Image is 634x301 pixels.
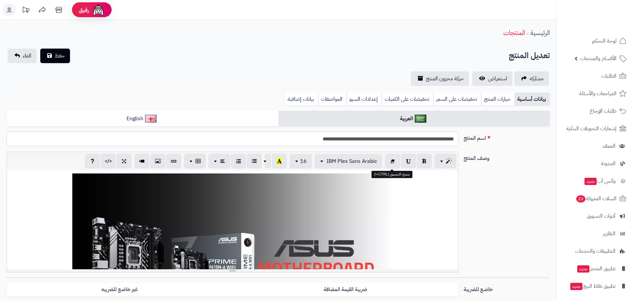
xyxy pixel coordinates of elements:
[481,93,514,106] a: خيارات المنتج
[584,176,616,186] span: وآتس آب
[8,49,37,63] a: الغاء
[561,278,630,294] a: تطبيق نقاط البيعجديد
[145,115,157,123] img: English
[603,229,616,238] span: التقارير
[561,173,630,189] a: وآتس آبجديد
[561,68,630,84] a: الطلبات
[584,178,597,185] span: جديد
[590,106,616,116] span: طلبات الإرجاع
[601,159,616,168] span: المدونة
[561,208,630,224] a: أدوات التسويق
[561,103,630,119] a: طلبات الإرجاع
[580,54,616,63] span: الأقسام والمنتجات
[411,71,469,86] a: حركة مخزون المنتج
[79,6,89,14] span: رفيق
[561,243,630,259] a: التطبيقات والخدمات
[561,191,630,207] a: السلات المتروكة23
[382,93,433,106] a: تخفيضات على الكميات
[561,33,630,49] a: لوحة التحكم
[7,283,232,296] label: غير خاضع للضريبه
[579,89,616,98] span: المراجعات والأسئلة
[503,28,525,38] a: المنتجات
[509,49,550,62] h2: تعديل المنتج
[55,52,65,60] span: حفظ
[278,111,550,127] a: العربية
[576,195,585,203] span: 23
[514,71,549,86] a: مشاركه
[561,156,630,171] a: المدونة
[603,141,616,151] span: العملاء
[577,264,616,273] span: تطبيق المتجر
[587,211,616,221] span: أدوات التسويق
[561,86,630,101] a: المراجعات والأسئلة
[514,93,550,106] a: بيانات أساسية
[461,132,552,142] label: اسم المنتج
[561,226,630,242] a: التقارير
[18,3,34,18] a: تحديثات المنصة
[232,283,458,296] label: ضريبة القيمة المضافة
[40,49,70,63] button: حفظ
[92,3,105,17] img: ai-face.png
[461,152,552,162] label: وصف المنتج
[530,75,544,83] span: مشاركه
[371,171,413,178] div: مسح التنسيق (CTRL+\)
[570,282,616,291] span: تطبيق نقاط البيع
[461,283,552,293] label: خاضع للضريبة
[318,93,346,106] a: المواصفات
[566,124,616,133] span: إشعارات التحويلات البنكية
[315,154,382,169] button: IBM Plex Sans Arabic
[346,93,382,106] a: إعدادات السيو
[23,52,31,60] span: الغاء
[285,93,318,106] a: بيانات إضافية
[576,194,616,203] span: السلات المتروكة
[561,261,630,277] a: تطبيق المتجرجديد
[592,36,616,46] span: لوحة التحكم
[7,111,278,127] a: English
[601,71,616,81] span: الطلبات
[433,93,481,106] a: تخفيضات على السعر
[530,28,550,38] a: الرئيسية
[472,71,512,86] a: استعراض
[415,115,426,123] img: العربية
[575,246,616,256] span: التطبيقات والخدمات
[488,75,507,83] span: استعراض
[426,75,464,83] span: حركة مخزون المنتج
[561,138,630,154] a: العملاء
[570,283,582,290] span: جديد
[577,265,589,273] span: جديد
[327,157,377,165] span: IBM Plex Sans Arabic
[300,157,307,165] span: 16
[561,121,630,136] a: إشعارات التحويلات البنكية
[290,154,312,169] button: 16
